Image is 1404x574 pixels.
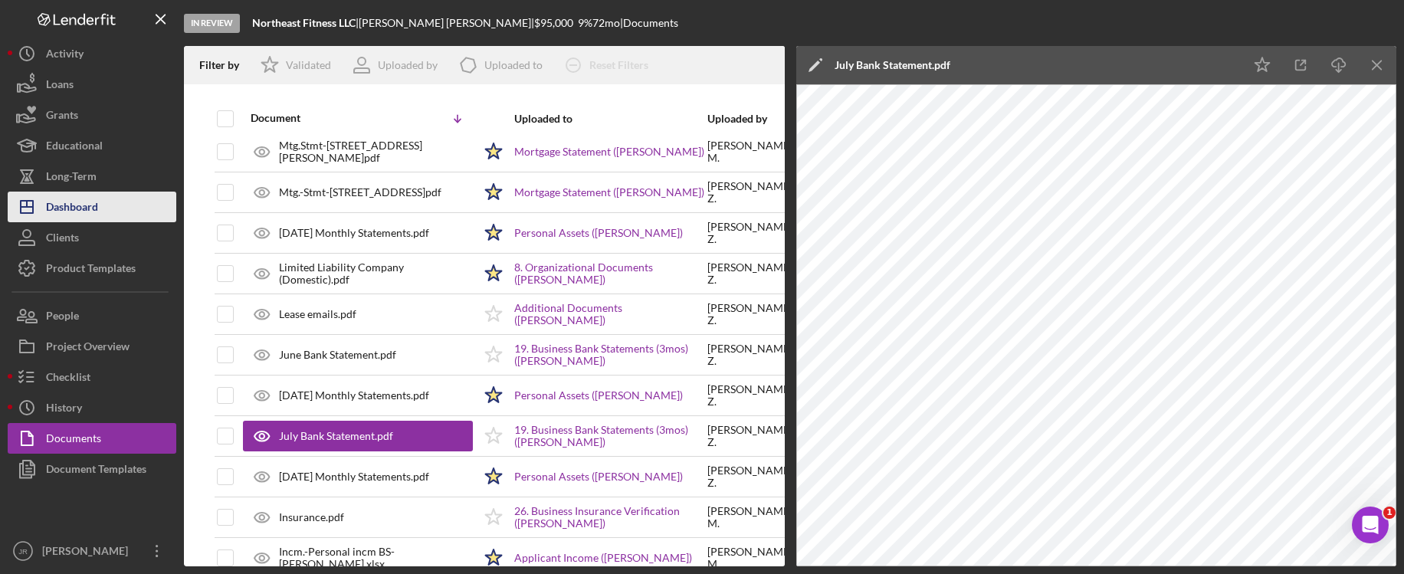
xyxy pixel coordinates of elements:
[46,331,130,366] div: Project Overview
[707,221,792,245] div: [PERSON_NAME] Z .
[514,113,706,125] div: Uploaded to
[46,392,82,427] div: History
[514,552,692,564] a: Applicant Income ([PERSON_NAME])
[46,38,84,73] div: Activity
[514,146,704,158] a: Mortgage Statement ([PERSON_NAME])
[514,261,706,286] a: 8. Organizational Documents ([PERSON_NAME])
[514,424,706,448] a: 19. Business Bank Statements (3mos) ([PERSON_NAME])
[514,505,706,530] a: 26. Business Insurance Verification ([PERSON_NAME])
[46,362,90,396] div: Checklist
[8,130,176,161] button: Educational
[707,464,792,489] div: [PERSON_NAME] Z .
[707,261,792,286] div: [PERSON_NAME] Z .
[707,343,792,367] div: [PERSON_NAME] Z .
[835,59,950,71] div: July Bank Statement.pdf
[592,17,620,29] div: 72 mo
[514,186,704,198] a: Mortgage Statement ([PERSON_NAME])
[279,349,396,361] div: June Bank Statement.pdf
[279,139,473,164] div: Mtg.Stmt-[STREET_ADDRESS][PERSON_NAME]pdf
[8,454,176,484] button: Document Templates
[620,17,678,29] div: | Documents
[8,423,176,454] button: Documents
[554,50,664,80] button: Reset Filters
[46,130,103,165] div: Educational
[378,59,438,71] div: Uploaded by
[46,100,78,134] div: Grants
[8,392,176,423] button: History
[707,139,792,164] div: [PERSON_NAME] M .
[707,424,792,448] div: [PERSON_NAME] Z .
[252,16,356,29] b: Northeast Fitness LLC
[286,59,331,71] div: Validated
[279,308,356,320] div: Lease emails.pdf
[1352,507,1389,543] iframe: Intercom live chat
[8,536,176,566] button: JR[PERSON_NAME]
[8,38,176,69] button: Activity
[707,302,792,326] div: [PERSON_NAME] Z .
[46,222,79,257] div: Clients
[279,389,429,402] div: [DATE] Monthly Statements.pdf
[707,546,792,570] div: [PERSON_NAME] M .
[46,423,101,458] div: Documents
[46,161,97,195] div: Long-Term
[8,161,176,192] button: Long-Term
[484,59,543,71] div: Uploaded to
[18,547,28,556] text: JR
[514,302,706,326] a: Additional Documents ([PERSON_NAME])
[534,16,573,29] span: $95,000
[252,17,359,29] div: |
[46,192,98,226] div: Dashboard
[359,17,534,29] div: [PERSON_NAME] [PERSON_NAME] |
[279,186,441,198] div: Mtg.-Stmt-[STREET_ADDRESS]pdf
[279,471,429,483] div: [DATE] Monthly Statements.pdf
[279,227,429,239] div: [DATE] Monthly Statements.pdf
[514,343,706,367] a: 19. Business Bank Statements (3mos) ([PERSON_NAME])
[589,50,648,80] div: Reset Filters
[707,180,792,205] div: [PERSON_NAME] Z .
[251,112,362,124] div: Document
[46,69,74,103] div: Loans
[707,113,792,125] div: Uploaded by
[279,261,473,286] div: Limited Liability Company (Domestic).pdf
[279,511,344,523] div: Insurance.pdf
[8,222,176,253] button: Clients
[8,253,176,284] button: Product Templates
[46,253,136,287] div: Product Templates
[279,546,473,570] div: Incm.-Personal incm BS- [PERSON_NAME].xlsx
[8,69,176,100] button: Loans
[8,300,176,331] button: People
[46,454,146,488] div: Document Templates
[8,192,176,222] button: Dashboard
[514,471,683,483] a: Personal Assets ([PERSON_NAME])
[38,536,138,570] div: [PERSON_NAME]
[514,389,683,402] a: Personal Assets ([PERSON_NAME])
[46,300,79,335] div: People
[707,505,792,530] div: [PERSON_NAME] M .
[184,14,240,33] div: In Review
[8,100,176,130] button: Grants
[199,59,251,71] div: Filter by
[514,227,683,239] a: Personal Assets ([PERSON_NAME])
[578,17,592,29] div: 9 %
[8,331,176,362] button: Project Overview
[1383,507,1396,519] span: 1
[279,430,393,442] div: July Bank Statement.pdf
[707,383,792,408] div: [PERSON_NAME] Z .
[8,362,176,392] button: Checklist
